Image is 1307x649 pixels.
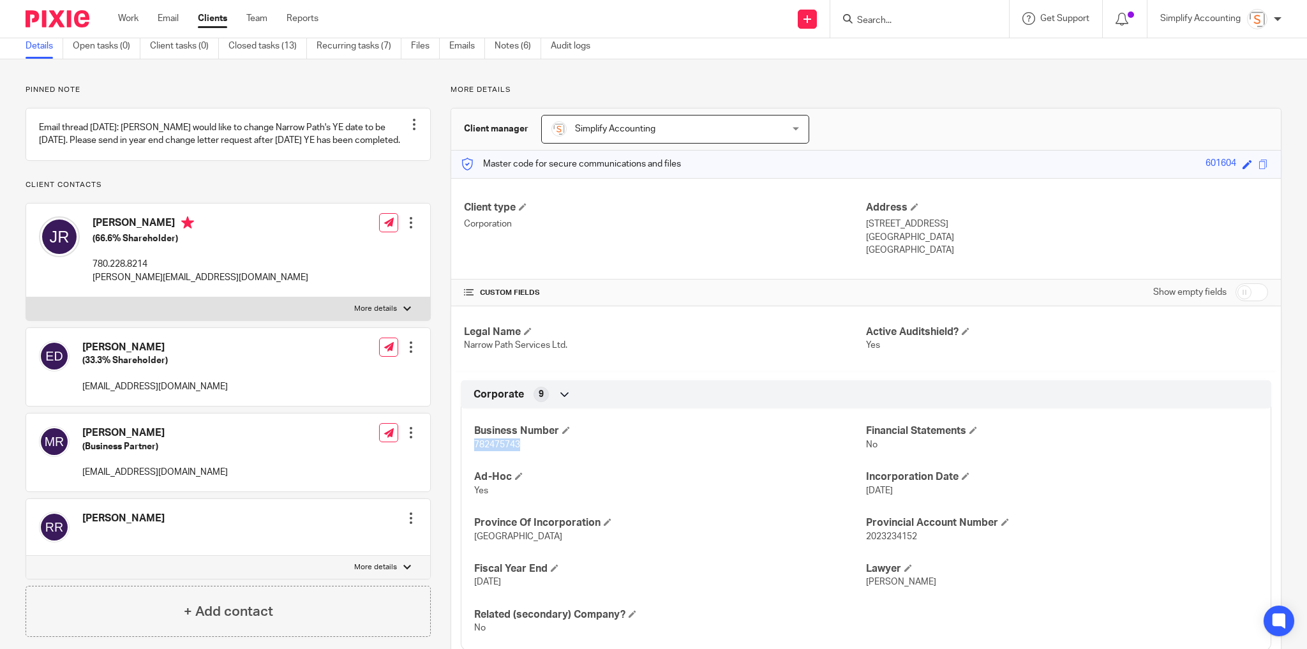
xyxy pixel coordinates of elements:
[354,304,397,314] p: More details
[26,34,63,59] a: Details
[474,608,866,622] h4: Related (secondary) Company?
[866,532,917,541] span: 2023234152
[26,85,431,95] p: Pinned note
[866,201,1268,214] h4: Address
[93,258,308,271] p: 780.228.8214
[856,15,971,27] input: Search
[26,10,89,27] img: Pixie
[474,470,866,484] h4: Ad-Hoc
[118,12,138,25] a: Work
[181,216,194,229] i: Primary
[82,426,228,440] h4: [PERSON_NAME]
[464,218,866,230] p: Corporation
[464,123,528,135] h3: Client manager
[464,341,567,350] span: Narrow Path Services Ltd.
[474,623,486,632] span: No
[866,470,1258,484] h4: Incorporation Date
[1160,12,1241,25] p: Simplify Accounting
[451,85,1281,95] p: More details
[474,388,524,401] span: Corporate
[317,34,401,59] a: Recurring tasks (7)
[1040,14,1089,23] span: Get Support
[82,466,228,479] p: [EMAIL_ADDRESS][DOMAIN_NAME]
[866,562,1258,576] h4: Lawyer
[93,271,308,284] p: [PERSON_NAME][EMAIL_ADDRESS][DOMAIN_NAME]
[82,440,228,453] h5: (Business Partner)
[474,440,520,449] span: 782475743
[495,34,541,59] a: Notes (6)
[26,180,431,190] p: Client contacts
[474,486,488,495] span: Yes
[1206,157,1236,172] div: 601604
[866,231,1268,244] p: [GEOGRAPHIC_DATA]
[82,380,228,393] p: [EMAIL_ADDRESS][DOMAIN_NAME]
[866,325,1268,339] h4: Active Auditshield?
[198,12,227,25] a: Clients
[551,34,600,59] a: Audit logs
[287,12,318,25] a: Reports
[866,486,893,495] span: [DATE]
[866,244,1268,257] p: [GEOGRAPHIC_DATA]
[82,341,228,354] h4: [PERSON_NAME]
[158,12,179,25] a: Email
[866,440,878,449] span: No
[39,216,80,257] img: svg%3E
[474,562,866,576] h4: Fiscal Year End
[866,341,880,350] span: Yes
[39,512,70,542] img: svg%3E
[866,516,1258,530] h4: Provincial Account Number
[464,325,866,339] h4: Legal Name
[184,602,273,622] h4: + Add contact
[449,34,485,59] a: Emails
[82,512,165,525] h4: [PERSON_NAME]
[464,288,866,298] h4: CUSTOM FIELDS
[474,578,501,586] span: [DATE]
[246,12,267,25] a: Team
[73,34,140,59] a: Open tasks (0)
[551,121,567,137] img: Screenshot%202023-11-29%20141159.png
[228,34,307,59] a: Closed tasks (13)
[575,124,655,133] span: Simplify Accounting
[93,216,308,232] h4: [PERSON_NAME]
[461,158,681,170] p: Master code for secure communications and files
[1247,9,1267,29] img: Screenshot%202023-11-29%20141159.png
[866,578,936,586] span: [PERSON_NAME]
[474,516,866,530] h4: Province Of Incorporation
[150,34,219,59] a: Client tasks (0)
[474,532,562,541] span: [GEOGRAPHIC_DATA]
[866,218,1268,230] p: [STREET_ADDRESS]
[1153,286,1227,299] label: Show empty fields
[93,232,308,245] h5: (66.6% Shareholder)
[866,424,1258,438] h4: Financial Statements
[464,201,866,214] h4: Client type
[474,424,866,438] h4: Business Number
[82,354,228,367] h5: (33.3% Shareholder)
[354,562,397,572] p: More details
[539,388,544,401] span: 9
[411,34,440,59] a: Files
[39,341,70,371] img: svg%3E
[39,426,70,457] img: svg%3E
